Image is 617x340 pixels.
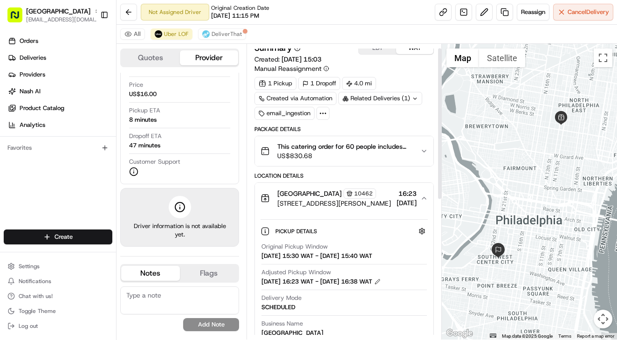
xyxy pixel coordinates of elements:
a: Analytics [4,118,116,132]
button: Chat with us! [4,290,112,303]
button: Quotes [121,50,180,65]
div: [DATE] 15:30 WAT - [DATE] 15:40 WAT [261,252,372,260]
button: This catering order for 60 people includes two Group Bowl Bars with Grilled Chicken, one Group Bo... [255,136,433,166]
span: [DATE] 11:15 PM [211,12,259,20]
span: Toggle Theme [19,307,56,315]
div: Favorites [4,140,112,155]
button: Show street map [446,49,479,67]
span: Notifications [19,278,51,285]
span: Dropoff ETA [129,132,162,140]
button: Show satellite imagery [479,49,525,67]
button: DeliverThat [198,28,246,40]
span: [DATE] [397,198,417,208]
span: [DATE] 15:03 [281,55,322,63]
input: Clear [24,60,154,70]
a: Powered byPylon [66,158,113,165]
span: Delivery Mode [261,294,302,302]
span: Knowledge Base [19,135,71,145]
img: profile_deliverthat_partner.png [202,30,210,38]
span: Nash AI [20,87,41,96]
a: Product Catalog [4,101,116,116]
span: Uber LOF [164,30,188,38]
img: uber-new-logo.jpeg [155,30,162,38]
button: Notes [121,266,180,281]
span: Chat with us! [19,292,53,300]
button: All [120,28,145,40]
span: Orders [20,37,38,45]
a: Terms [558,333,571,339]
span: Deliveries [20,54,46,62]
button: Provider [180,50,239,65]
button: Keyboard shortcuts [490,333,496,338]
a: Providers [4,67,116,82]
button: CancelDelivery [553,4,613,21]
button: Notifications [4,275,112,288]
span: Map data ©2025 Google [502,333,553,339]
div: Package Details [254,125,434,133]
span: Settings [19,263,40,270]
span: Manual Reassignment [254,64,322,73]
button: Start new chat [158,92,170,103]
div: 💻 [79,136,86,144]
span: Providers [20,70,45,79]
span: Customer Support [129,158,180,166]
button: [GEOGRAPHIC_DATA][EMAIL_ADDRESS][DOMAIN_NAME] [4,4,96,26]
button: Uber LOF [151,28,192,40]
span: Cancel Delivery [568,8,609,16]
div: SCHEDULED [261,303,295,312]
button: Settings [4,260,112,273]
div: 1 Pickup [254,77,296,90]
span: Pickup Details [275,228,319,235]
span: [GEOGRAPHIC_DATA] [277,189,342,198]
button: Toggle fullscreen view [594,49,612,67]
a: 💻API Documentation [75,132,153,148]
span: Pylon [93,158,113,165]
a: Created via Automation [254,92,336,105]
span: This catering order for 60 people includes two Group Bowl Bars with Grilled Chicken, one Group Bo... [277,142,413,151]
button: Map camera controls [594,310,612,328]
button: Toggle Theme [4,305,112,318]
div: 1 Dropoff [298,77,340,90]
div: email_ingestion [254,107,315,120]
a: Orders [4,34,116,49]
button: Log out [4,319,112,333]
div: 8 minutes [129,116,157,124]
a: 📗Knowledge Base [6,132,75,148]
p: Welcome 👋 [9,37,170,52]
a: Report a map error [577,333,614,339]
a: Open this area in Google Maps (opens a new window) [444,327,475,340]
span: [EMAIL_ADDRESS][DOMAIN_NAME] [26,16,101,23]
span: Business Name [261,319,303,328]
div: Start new chat [32,89,153,98]
button: [GEOGRAPHIC_DATA]10462[STREET_ADDRESS][PERSON_NAME]16:23[DATE] [255,183,433,214]
button: Reassign [517,4,549,21]
h3: Summary [254,44,292,52]
span: Product Catalog [20,104,64,112]
span: US$830.68 [277,151,413,160]
button: Manual Reassignment [254,64,329,73]
span: Reassign [521,8,545,16]
div: 📗 [9,136,17,144]
div: We're available if you need us! [32,98,118,106]
img: Nash [9,9,28,28]
span: Price [129,81,143,89]
button: Flags [180,266,239,281]
div: 47 minutes [129,141,160,150]
button: [GEOGRAPHIC_DATA] [26,7,90,16]
span: Analytics [20,121,45,129]
span: US$16.00 [129,90,157,98]
a: Nash AI [4,84,116,99]
span: Created: [254,55,322,64]
span: Create [55,233,73,241]
div: [DATE] 16:23 WAT - [DATE] 16:38 WAT [261,278,381,286]
div: Related Deliveries (1) [338,92,422,105]
div: [GEOGRAPHIC_DATA] [261,329,323,337]
span: DeliverThat [212,30,242,38]
span: Pickup ETA [129,106,160,115]
span: Original Creation Date [211,4,269,12]
span: 16:23 [397,189,417,198]
span: [STREET_ADDRESS][PERSON_NAME] [277,199,391,208]
button: Create [4,229,112,244]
